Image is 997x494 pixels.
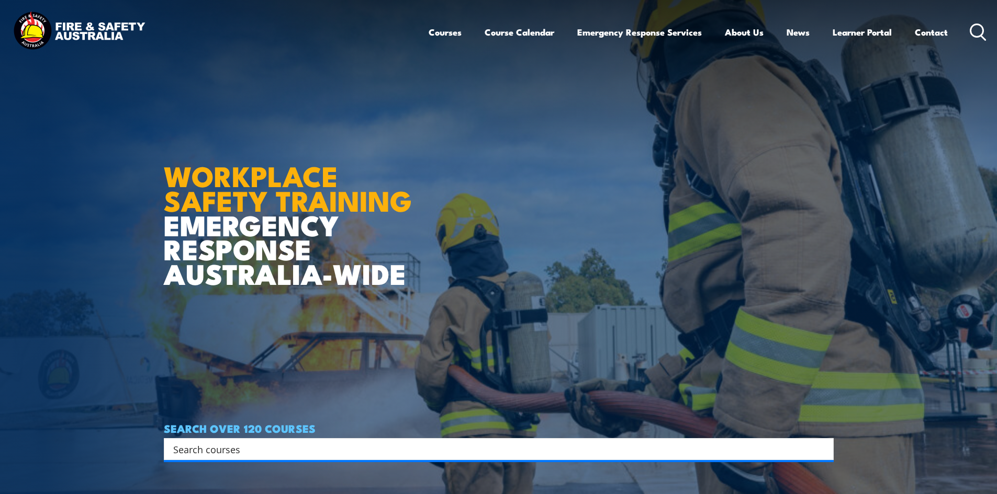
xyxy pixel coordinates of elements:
[164,153,412,221] strong: WORKPLACE SAFETY TRAINING
[915,18,948,46] a: Contact
[429,18,462,46] a: Courses
[725,18,764,46] a: About Us
[787,18,810,46] a: News
[833,18,892,46] a: Learner Portal
[577,18,702,46] a: Emergency Response Services
[164,422,834,434] h4: SEARCH OVER 120 COURSES
[173,441,811,457] input: Search input
[485,18,554,46] a: Course Calendar
[815,442,830,456] button: Search magnifier button
[164,137,420,285] h1: EMERGENCY RESPONSE AUSTRALIA-WIDE
[175,442,813,456] form: Search form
